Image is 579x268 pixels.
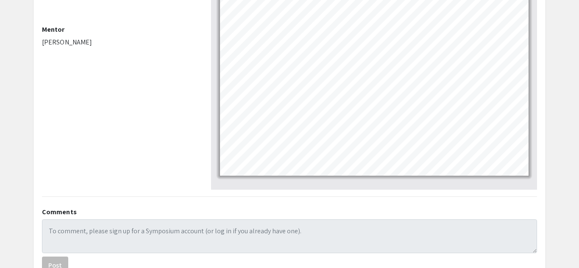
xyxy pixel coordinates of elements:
[42,25,198,33] h2: Mentor
[42,208,537,216] h2: Comments
[42,37,198,47] p: [PERSON_NAME]
[6,230,36,262] iframe: Chat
